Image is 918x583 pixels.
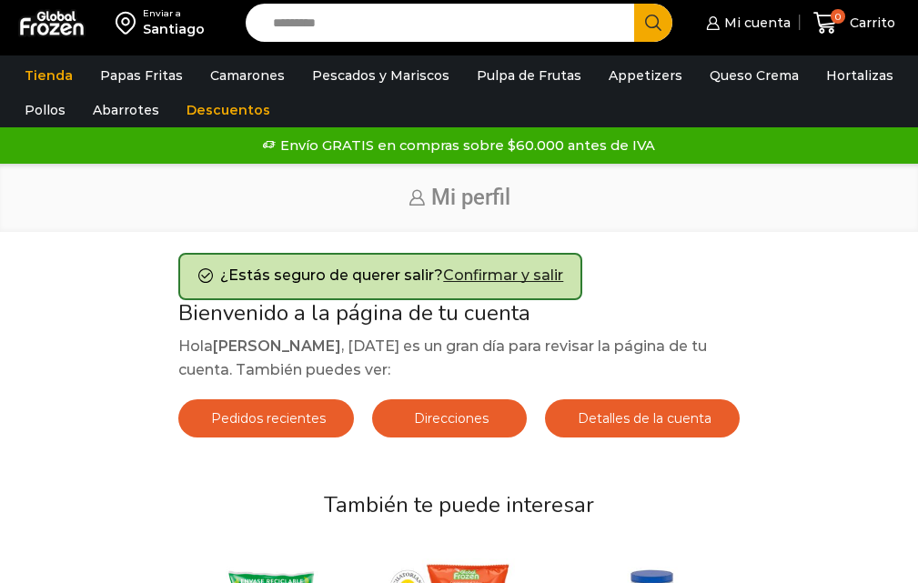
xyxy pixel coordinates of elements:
[701,58,808,93] a: Queso Crema
[201,58,294,93] a: Camarones
[600,58,691,93] a: Appetizers
[177,93,279,127] a: Descuentos
[178,298,530,327] span: Bienvenido a la página de tu cuenta
[116,7,143,38] img: address-field-icon.svg
[91,58,192,93] a: Papas Fritas
[15,58,82,93] a: Tienda
[178,399,354,437] a: Pedidos recientes
[573,410,711,427] span: Detalles de la cuenta
[831,9,845,24] span: 0
[143,7,205,20] div: Enviar a
[372,399,527,437] a: Direcciones
[720,14,791,32] span: Mi cuenta
[324,490,594,519] span: También te puede interesar
[845,14,895,32] span: Carrito
[701,5,791,41] a: Mi cuenta
[634,4,672,42] button: Search button
[178,253,582,300] div: ¿Estás seguro de querer salir?
[303,58,459,93] a: Pescados y Mariscos
[207,410,326,427] span: Pedidos recientes
[143,20,205,38] div: Santiago
[15,93,75,127] a: Pollos
[443,266,563,284] a: Confirmar y salir
[809,2,900,45] a: 0 Carrito
[545,399,740,437] a: Detalles de la cuenta
[409,410,489,427] span: Direcciones
[84,93,168,127] a: Abarrotes
[817,58,903,93] a: Hortalizas
[431,185,510,210] span: Mi perfil
[213,337,341,355] strong: [PERSON_NAME]
[178,335,740,381] p: Hola , [DATE] es un gran día para revisar la página de tu cuenta. También puedes ver:
[468,58,590,93] a: Pulpa de Frutas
